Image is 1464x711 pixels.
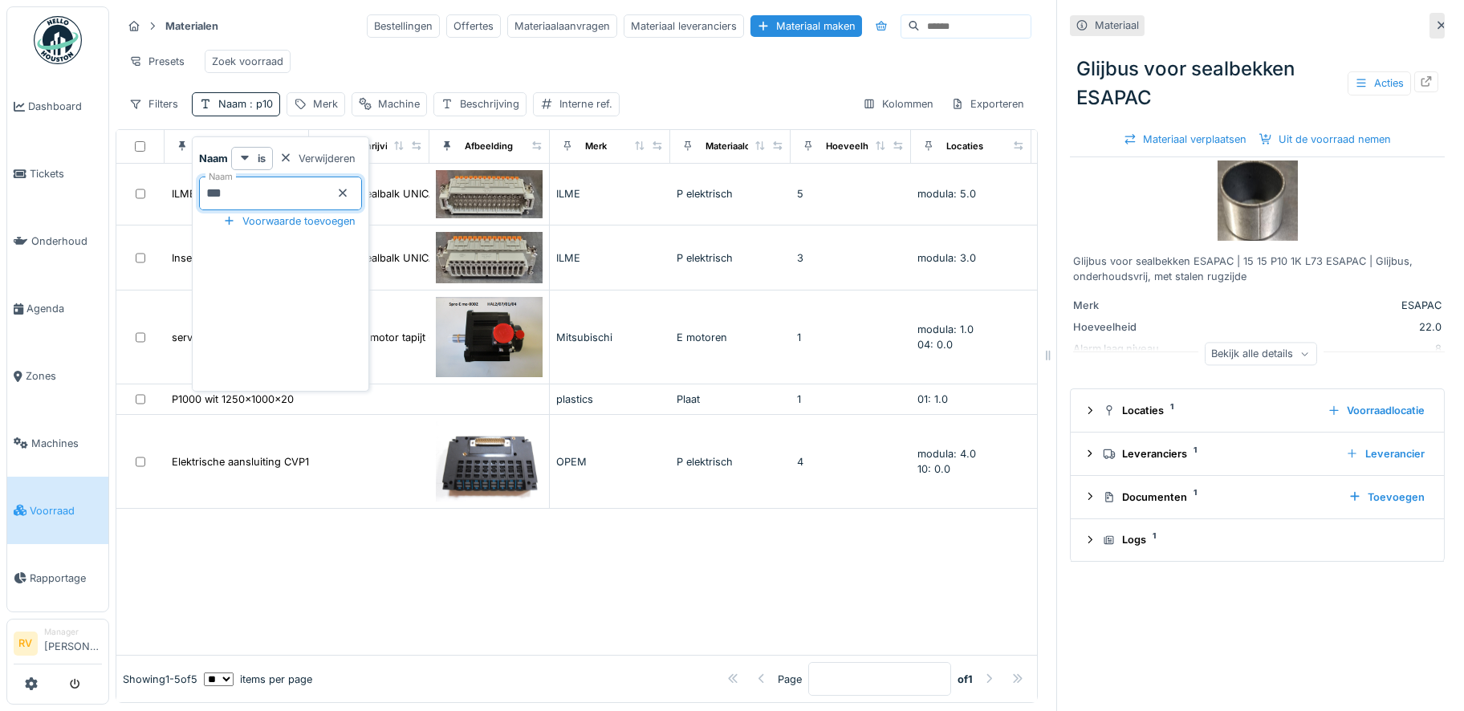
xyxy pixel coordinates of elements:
[559,96,612,112] div: Interne ref.
[436,232,543,284] img: Insert 42P10A Squich F
[1077,439,1438,469] summary: Leveranciers1Leverancier
[917,448,976,460] span: modula: 4.0
[917,463,950,475] span: 10: 0.0
[159,18,225,34] strong: Materialen
[1103,532,1425,547] div: Logs
[172,250,286,266] div: Insert 42P10A Squich F
[706,140,787,153] div: Materiaalcategorie
[1073,298,1194,313] div: Merk
[172,392,294,407] div: P1000 wit 1250x1000x20
[123,672,197,687] div: Showing 1 - 5 of 5
[465,140,513,153] div: Afbeelding
[1205,342,1317,365] div: Bekijk alle details
[556,250,664,266] div: ILME
[797,330,905,345] div: 1
[199,151,228,166] strong: Naam
[378,96,420,112] div: Machine
[31,436,102,451] span: Machines
[205,170,236,184] label: Naam
[122,92,185,116] div: Filters
[1077,396,1438,425] summary: Locaties1Voorraadlocatie
[917,339,953,351] span: 04: 0.0
[246,98,273,110] span: : p10
[556,186,664,201] div: ILME
[1103,446,1333,461] div: Leveranciers
[460,96,519,112] div: Beschrijving
[1342,486,1431,508] div: Toevoegen
[946,140,983,153] div: Locaties
[826,140,882,153] div: Hoeveelheid
[1253,128,1397,150] div: Uit de voorraad nemen
[750,15,862,37] div: Materiaal maken
[172,454,366,469] div: Elektrische aansluiting CVP10-GE-MP-8
[436,297,543,377] img: servomotor Mitsubischi HF-SP1024
[44,626,102,638] div: Manager
[677,250,784,266] div: P elektrisch
[1200,298,1442,313] div: ESAPAC
[1103,403,1315,418] div: Locaties
[1070,48,1445,119] div: Glijbus voor sealbekken ESAPAC
[26,368,102,384] span: Zones
[797,186,905,201] div: 5
[1077,482,1438,512] summary: Documenten1Toevoegen
[344,140,399,153] div: Beschrijving
[917,252,976,264] span: modula: 3.0
[34,16,82,64] img: Badge_color-CXgf-gQk.svg
[30,503,102,518] span: Voorraad
[172,186,316,201] div: ILME Insert 42P10A Squich M
[1073,319,1194,335] div: Hoeveelheid
[556,392,664,407] div: plastics
[1200,319,1442,335] div: 22.0
[1218,160,1298,241] img: Glijbus voor sealbekken ESAPAC
[204,672,312,687] div: items per page
[273,148,362,169] div: Verwijderen
[1077,526,1438,555] summary: Logs1
[1348,71,1411,95] div: Acties
[258,151,266,166] strong: is
[1321,400,1431,421] div: Voorraadlocatie
[917,188,976,200] span: modula: 5.0
[30,571,102,586] span: Rapportage
[212,54,283,69] div: Zoek voorraad
[367,14,440,38] div: Bestellingen
[313,96,338,112] div: Merk
[958,672,973,687] strong: of 1
[556,454,664,469] div: OPEM
[917,393,948,405] span: 01: 1.0
[1117,128,1253,150] div: Materiaal verplaatsen
[14,632,38,656] li: RV
[1095,18,1139,33] div: Materiaal
[624,14,744,38] div: Materiaal leveranciers
[507,14,617,38] div: Materiaalaanvragen
[26,301,102,316] span: Agenda
[797,250,905,266] div: 3
[28,99,102,114] span: Dashboard
[1073,254,1442,284] div: Glijbus voor sealbekken ESAPAC | 15 15 P10 1K L73 ESAPAC | Glijbus, onderhoudsvrij, met stalen ru...
[856,92,941,116] div: Kolommen
[677,454,784,469] div: P elektrisch
[30,166,102,181] span: Tickets
[446,14,501,38] div: Offertes
[1103,490,1336,505] div: Documenten
[217,210,362,232] div: Voorwaarde toevoegen
[122,50,192,73] div: Presets
[44,626,102,660] li: [PERSON_NAME]
[585,140,607,153] div: Merk
[677,330,784,345] div: E motoren
[677,186,784,201] div: P elektrisch
[436,421,543,502] img: Elektrische aansluiting CVP10-GE-MP-8
[944,92,1031,116] div: Exporteren
[797,392,905,407] div: 1
[556,330,664,345] div: Mitsubischi
[218,96,273,112] div: Naam
[677,392,784,407] div: Plaat
[917,323,974,335] span: modula: 1.0
[1340,443,1431,465] div: Leverancier
[172,330,346,345] div: servomotor Mitsubischi HF-SP1024
[797,454,905,469] div: 4
[436,170,543,218] img: ILME Insert 42P10A Squich M
[31,234,102,249] span: Onderhoud
[778,672,802,687] div: Page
